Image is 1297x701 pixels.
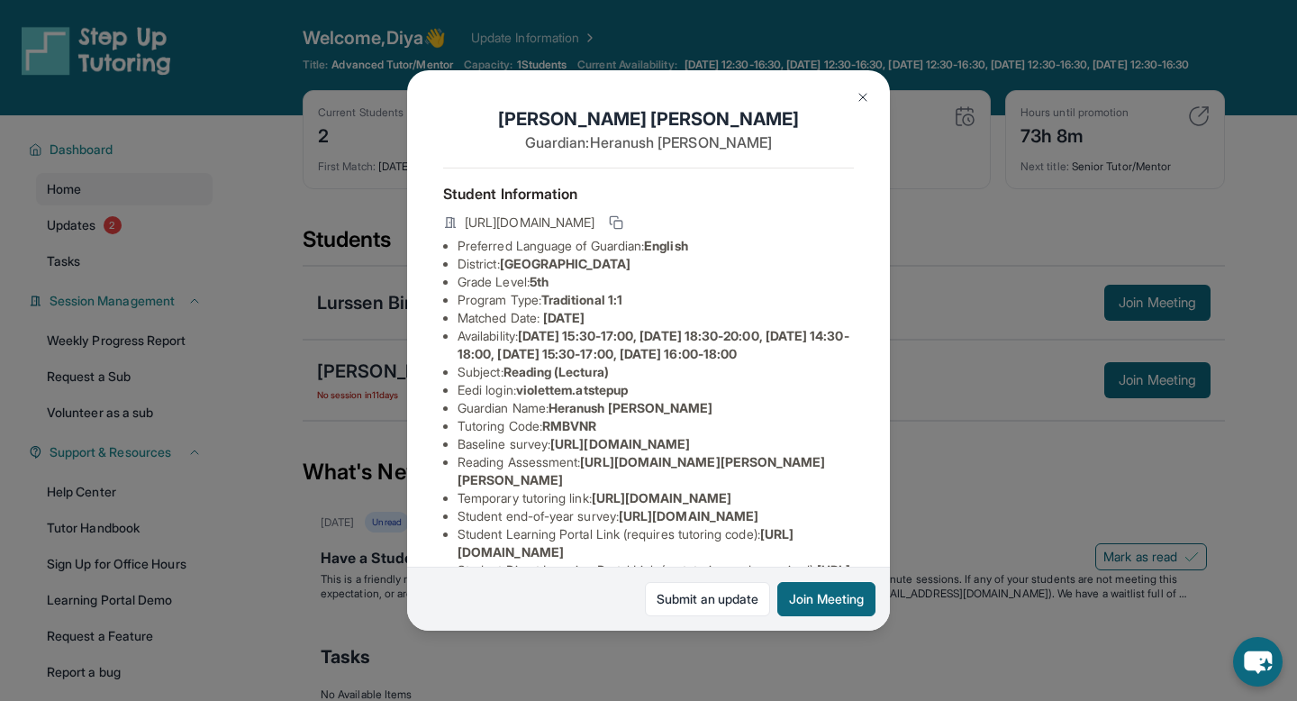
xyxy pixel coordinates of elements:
[443,106,854,132] h1: [PERSON_NAME] [PERSON_NAME]
[458,381,854,399] li: Eedi login :
[458,273,854,291] li: Grade Level:
[503,364,609,379] span: Reading (Lectura)
[549,400,713,415] span: Heranush [PERSON_NAME]
[458,399,854,417] li: Guardian Name :
[443,183,854,205] h4: Student Information
[458,453,854,489] li: Reading Assessment :
[645,582,770,616] a: Submit an update
[541,292,622,307] span: Traditional 1:1
[777,582,875,616] button: Join Meeting
[500,256,630,271] span: [GEOGRAPHIC_DATA]
[605,212,627,233] button: Copy link
[458,327,854,363] li: Availability:
[458,454,826,487] span: [URL][DOMAIN_NAME][PERSON_NAME][PERSON_NAME]
[1233,637,1283,687] button: chat-button
[644,238,688,253] span: English
[458,309,854,327] li: Matched Date:
[516,382,628,397] span: violettem.atstepup
[465,214,594,232] span: [URL][DOMAIN_NAME]
[530,274,549,289] span: 5th
[458,489,854,507] li: Temporary tutoring link :
[458,561,854,597] li: Student Direct Learning Portal Link (no tutoring code required) :
[856,90,870,105] img: Close Icon
[458,525,854,561] li: Student Learning Portal Link (requires tutoring code) :
[542,418,596,433] span: RMBVNR
[458,435,854,453] li: Baseline survey :
[458,507,854,525] li: Student end-of-year survey :
[443,132,854,153] p: Guardian: Heranush [PERSON_NAME]
[550,436,690,451] span: [URL][DOMAIN_NAME]
[619,508,758,523] span: [URL][DOMAIN_NAME]
[592,490,731,505] span: [URL][DOMAIN_NAME]
[458,328,849,361] span: [DATE] 15:30-17:00, [DATE] 18:30-20:00, [DATE] 14:30-18:00, [DATE] 15:30-17:00, [DATE] 16:00-18:00
[458,237,854,255] li: Preferred Language of Guardian:
[458,363,854,381] li: Subject :
[458,291,854,309] li: Program Type:
[543,310,585,325] span: [DATE]
[458,255,854,273] li: District:
[458,417,854,435] li: Tutoring Code :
